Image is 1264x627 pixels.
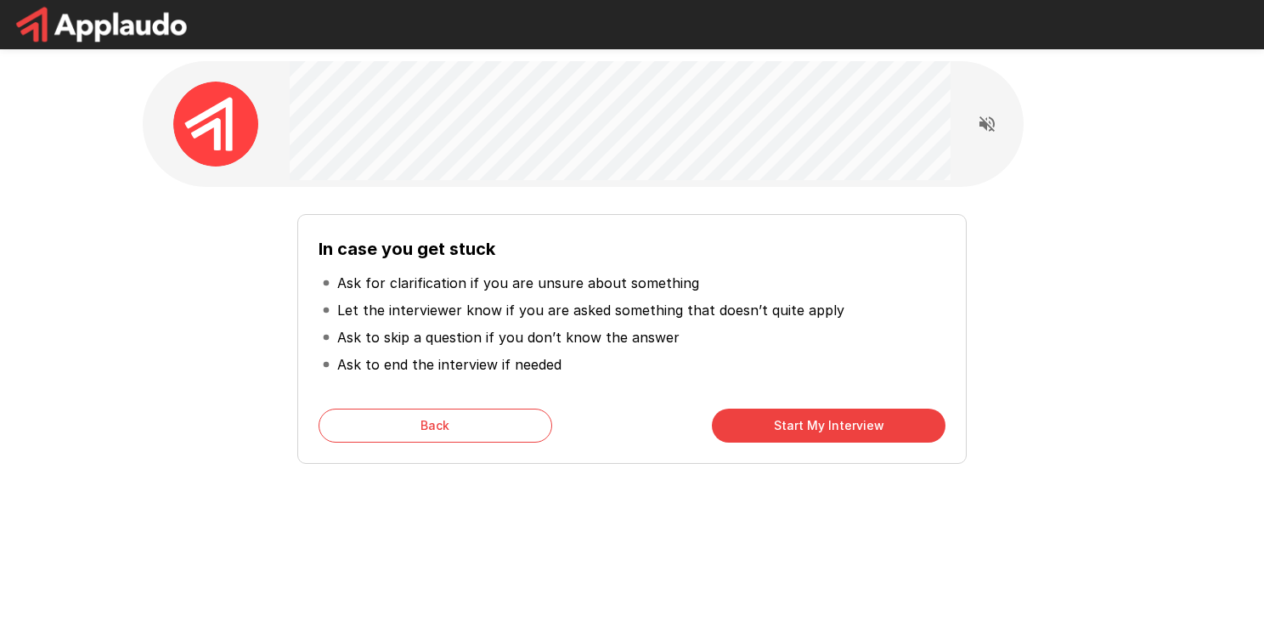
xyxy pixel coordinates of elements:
button: Start My Interview [712,409,945,443]
b: In case you get stuck [319,239,495,259]
p: Let the interviewer know if you are asked something that doesn’t quite apply [337,300,844,320]
img: applaudo_avatar.png [173,82,258,167]
p: Ask to end the interview if needed [337,354,561,375]
button: Read questions aloud [970,107,1004,141]
p: Ask for clarification if you are unsure about something [337,273,699,293]
button: Back [319,409,552,443]
p: Ask to skip a question if you don’t know the answer [337,327,680,347]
